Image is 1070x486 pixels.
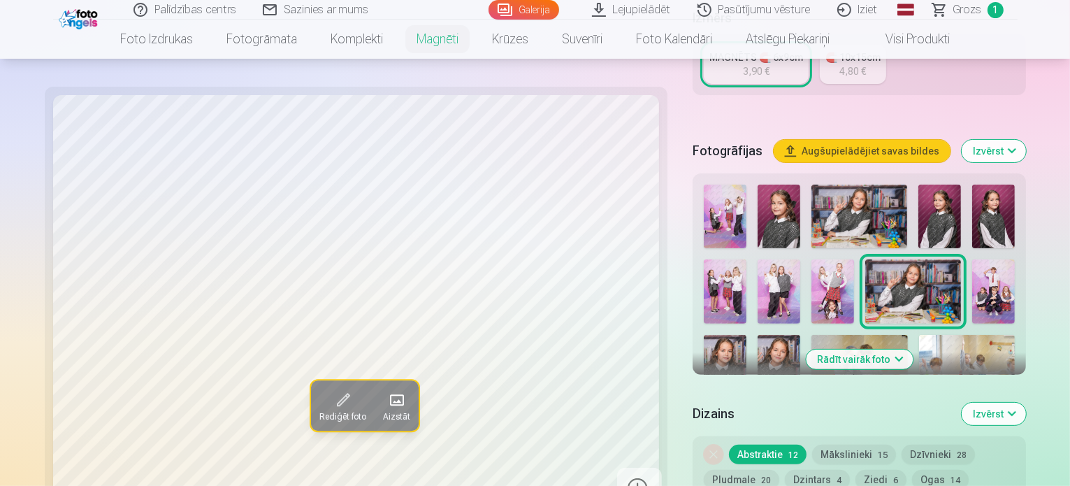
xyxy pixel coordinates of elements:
span: 20 [761,476,771,485]
button: Augšupielādējiet savas bildes [774,140,950,162]
button: Rādīt vairāk foto [806,350,913,369]
span: 14 [950,476,960,485]
a: Komplekti [314,20,400,59]
a: Fotogrāmata [210,20,314,59]
button: Rediģēt foto [310,381,373,431]
span: 6 [893,476,898,485]
button: Abstraktie12 [729,445,807,464]
a: MAGNĒTS 🧲 6x9cm3,90 € [704,45,809,84]
img: /fa1 [59,6,101,29]
button: Izvērst [962,403,1026,425]
a: Visi produkti [846,20,967,59]
a: Magnēti [400,20,475,59]
button: Dzīvnieki28 [902,445,975,464]
span: Grozs [953,1,982,18]
a: Foto kalendāri [619,20,729,59]
span: 4 [837,476,841,485]
span: 1 [988,2,1004,18]
a: 🧲 10x15cm4,80 € [820,45,886,84]
h5: Fotogrāfijas [693,141,762,161]
a: Suvenīri [545,20,619,59]
span: 12 [788,450,798,460]
a: Atslēgu piekariņi [729,20,846,59]
button: Izvērst [962,140,1026,162]
div: 4,80 € [840,64,867,78]
button: Mākslinieki15 [812,445,896,464]
a: Krūzes [475,20,545,59]
a: Foto izdrukas [103,20,210,59]
button: Aizstāt [373,381,417,431]
h5: Dizains [693,404,950,424]
span: 28 [957,450,967,460]
span: Aizstāt [382,412,409,423]
span: Rediģēt foto [318,412,365,423]
span: 15 [878,450,888,460]
div: 3,90 € [743,64,769,78]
